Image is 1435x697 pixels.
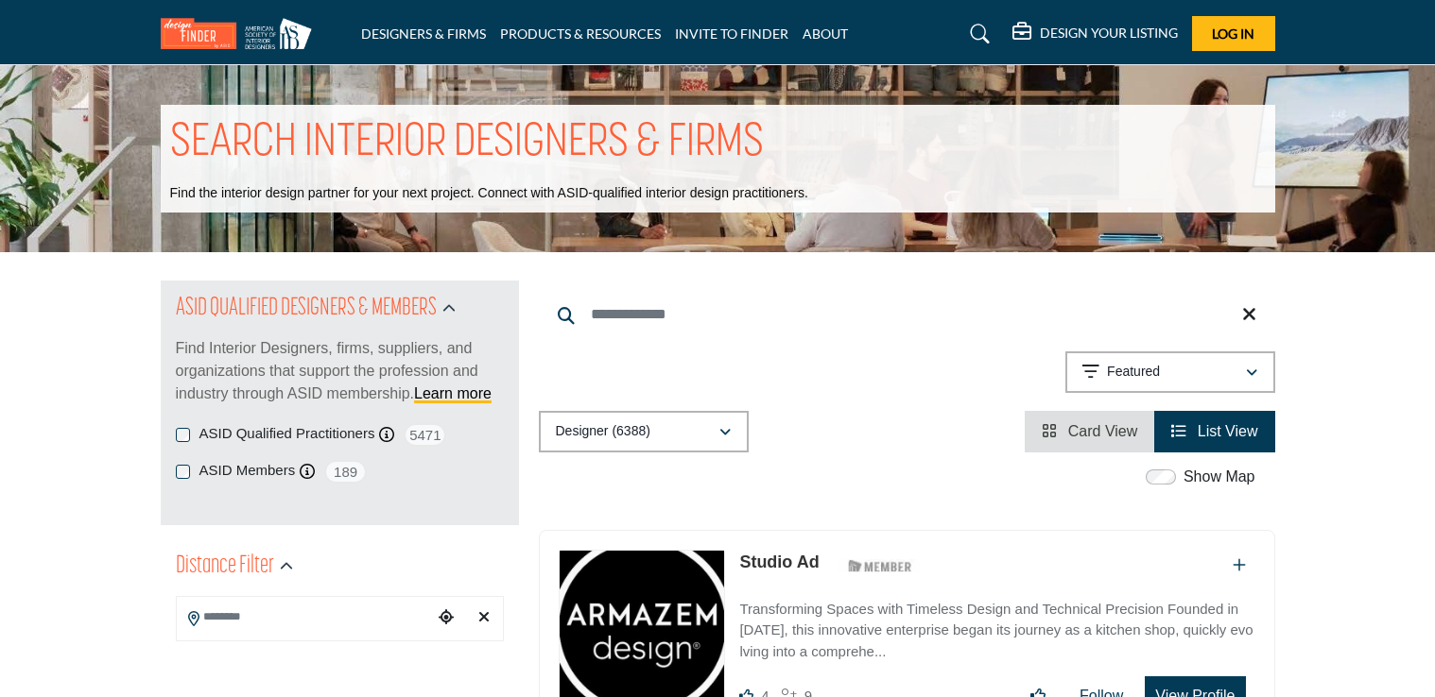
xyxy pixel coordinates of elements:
[176,337,504,405] p: Find Interior Designers, firms, suppliers, and organizations that support the profession and indu...
[739,552,819,571] a: Studio Ad
[1065,351,1275,393] button: Featured
[1025,411,1154,452] li: Card View
[1154,411,1274,452] li: List View
[739,550,819,575] p: Studio Ad
[177,599,432,636] input: Search Location
[556,422,650,441] p: Designer (6388)
[1042,423,1137,439] a: View Card
[1212,25,1254,42] span: Log In
[739,599,1254,663] p: Transforming Spaces with Timeless Design and Technical Precision Founded in [DATE], this innovati...
[432,598,460,638] div: Choose your current location
[1068,423,1138,439] span: Card View
[176,428,190,442] input: ASID Qualified Practitioners checkbox
[539,411,749,452] button: Designer (6388)
[1040,25,1178,42] h5: DESIGN YOUR LISTING
[170,184,808,203] p: Find the interior design partner for your next project. Connect with ASID-qualified interior desi...
[404,423,446,447] span: 5471
[1012,23,1178,45] div: DESIGN YOUR LISTING
[739,587,1254,663] a: Transforming Spaces with Timeless Design and Technical Precision Founded in [DATE], this innovati...
[1192,16,1275,51] button: Log In
[675,25,788,42] a: INVITE TO FINDER
[803,25,848,42] a: ABOUT
[500,25,661,42] a: PRODUCTS & RESOURCES
[1184,466,1255,488] label: Show Map
[170,114,764,173] h1: SEARCH INTERIOR DESIGNERS & FIRMS
[1198,423,1258,439] span: List View
[161,18,321,49] img: Site Logo
[838,554,923,578] img: ASID Members Badge Icon
[539,292,1275,337] input: Search Keyword
[176,550,274,584] h2: Distance Filter
[199,423,375,445] label: ASID Qualified Practitioners
[414,385,492,401] a: Learn more
[1233,557,1246,573] a: Add To List
[1171,423,1257,439] a: View List
[176,465,190,479] input: ASID Members checkbox
[470,598,498,638] div: Clear search location
[361,25,486,42] a: DESIGNERS & FIRMS
[199,460,296,482] label: ASID Members
[324,460,367,484] span: 189
[176,292,437,326] h2: ASID QUALIFIED DESIGNERS & MEMBERS
[1107,363,1160,382] p: Featured
[952,19,1002,49] a: Search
